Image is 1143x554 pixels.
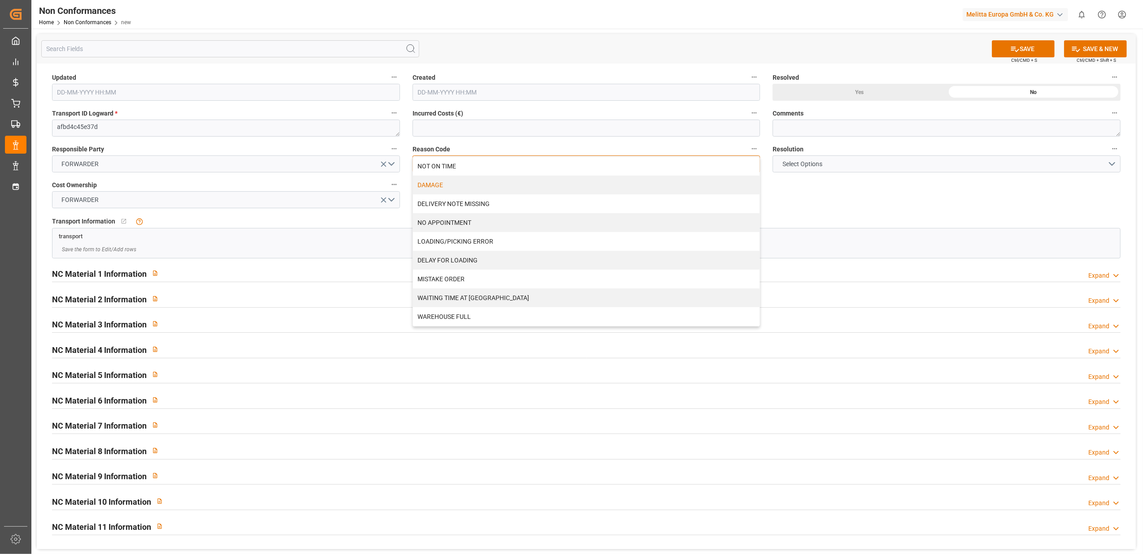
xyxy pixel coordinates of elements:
[52,120,400,137] textarea: afbd4c45e37d
[947,84,1121,101] div: No
[388,143,400,155] button: Responsible Party
[52,470,147,482] h2: NC Material 9 Information
[388,179,400,190] button: Cost Ownership
[1088,473,1109,483] div: Expand
[413,288,760,307] div: WAITING TIME AT [GEOGRAPHIC_DATA]
[413,176,760,194] div: DAMAGE
[147,467,164,484] button: View description
[39,19,54,26] a: Home
[147,315,164,332] button: View description
[413,109,463,118] span: Incurred Costs (€)
[52,109,117,118] span: Transport ID Logward
[147,341,164,358] button: View description
[773,84,947,101] div: Yes
[413,194,760,213] div: DELIVERY NOTE MISSING
[413,84,761,101] input: DD-MM-YYYY HH:MM
[1088,322,1109,331] div: Expand
[1088,448,1109,457] div: Expand
[1088,372,1109,382] div: Expand
[64,19,111,26] a: Non Conformances
[413,232,760,251] div: LOADING/PICKING ERROR
[1088,423,1109,432] div: Expand
[413,145,450,154] span: Reason Code
[1109,71,1121,83] button: Resolved
[413,157,760,176] div: NOT ON TIME
[1077,57,1116,64] span: Ctrl/CMD + Shift + S
[59,232,83,240] a: transport
[1088,498,1109,508] div: Expand
[147,366,164,383] button: View description
[59,233,83,240] span: transport
[52,84,400,101] input: DD-MM-YYYY HH:MM
[57,195,104,205] span: FORWARDER
[52,344,147,356] h2: NC Material 4 Information
[147,442,164,459] button: View description
[748,71,760,83] button: Created
[151,518,168,535] button: View description
[413,251,760,270] div: DELAY FOR LOADING
[413,307,760,326] div: WAREHOUSE FULL
[1011,57,1037,64] span: Ctrl/CMD + S
[773,73,799,82] span: Resolved
[147,265,164,282] button: View description
[147,417,164,434] button: View description
[52,318,147,331] h2: NC Material 3 Information
[41,40,419,57] input: Search Fields
[52,180,97,190] span: Cost Ownership
[1088,397,1109,407] div: Expand
[52,496,151,508] h2: NC Material 10 Information
[778,159,827,169] span: Select Options
[992,40,1055,57] button: SAVE
[52,217,115,226] span: Transport Information
[52,521,151,533] h2: NC Material 11 Information
[52,73,76,82] span: Updated
[1088,271,1109,280] div: Expand
[773,145,804,154] span: Resolution
[388,71,400,83] button: Updated
[39,4,131,17] div: Non Conformances
[151,493,168,510] button: View description
[1088,524,1109,533] div: Expand
[773,155,1121,172] button: open menu
[1064,40,1127,57] button: SAVE & NEW
[1088,347,1109,356] div: Expand
[52,293,147,305] h2: NC Material 2 Information
[52,145,104,154] span: Responsible Party
[1109,107,1121,119] button: Comments
[57,159,104,169] span: FORWARDER
[413,213,760,232] div: NO APPOINTMENT
[388,107,400,119] button: Transport ID Logward *
[62,245,136,253] span: Save the form to Edit/Add rows
[147,290,164,307] button: View description
[52,445,147,457] h2: NC Material 8 Information
[52,369,147,381] h2: NC Material 5 Information
[1109,143,1121,155] button: Resolution
[52,191,400,208] button: open menu
[52,395,147,407] h2: NC Material 6 Information
[1088,296,1109,305] div: Expand
[52,268,147,280] h2: NC Material 1 Information
[413,73,435,82] span: Created
[963,8,1068,21] div: Melitta Europa GmbH & Co. KG
[52,155,400,172] button: open menu
[413,270,760,288] div: MISTAKE ORDER
[773,109,804,118] span: Comments
[52,420,147,432] h2: NC Material 7 Information
[413,155,761,172] button: close menu
[748,107,760,119] button: Incurred Costs (€)
[1092,4,1112,25] button: Help Center
[963,6,1072,23] button: Melitta Europa GmbH & Co. KG
[748,143,760,155] button: Reason Code
[147,391,164,408] button: View description
[1072,4,1092,25] button: show 0 new notifications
